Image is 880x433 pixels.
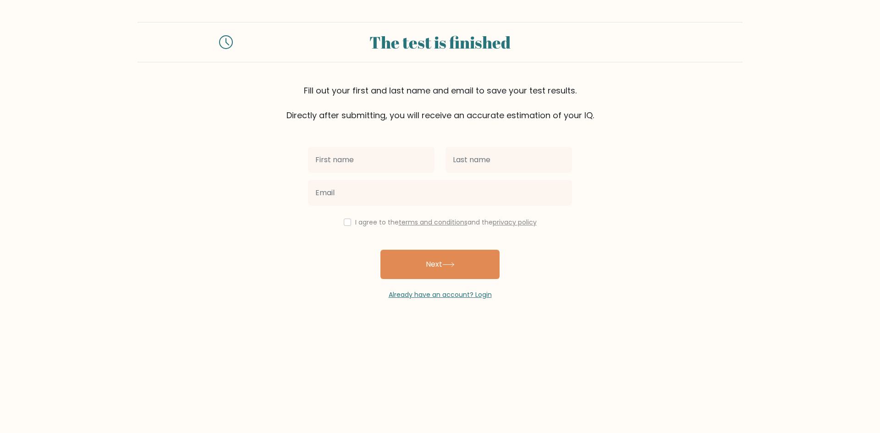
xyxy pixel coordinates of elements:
input: Last name [445,147,572,173]
label: I agree to the and the [355,218,537,227]
button: Next [380,250,500,279]
div: The test is finished [244,30,636,55]
input: Email [308,180,572,206]
a: Already have an account? Login [389,290,492,299]
div: Fill out your first and last name and email to save your test results. Directly after submitting,... [137,84,742,121]
a: terms and conditions [399,218,467,227]
a: privacy policy [493,218,537,227]
input: First name [308,147,434,173]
